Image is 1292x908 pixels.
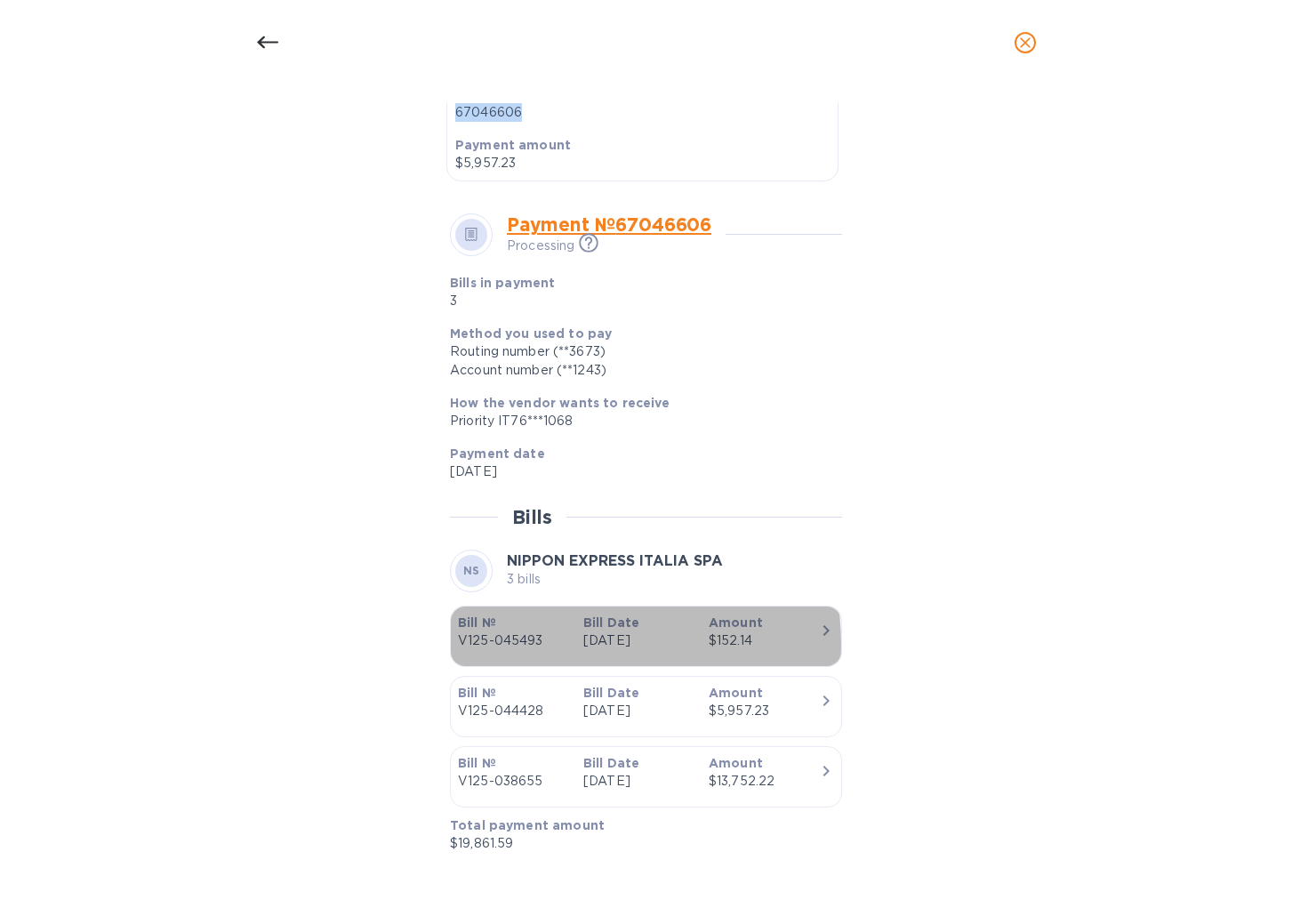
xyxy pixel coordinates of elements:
[709,772,820,791] div: $13,752.22
[1004,21,1047,64] button: close
[450,446,545,461] b: Payment date
[450,818,605,832] b: Total payment amount
[463,564,480,577] b: NS
[458,702,569,720] p: V125-044428
[583,702,694,720] p: [DATE]
[455,154,830,173] p: $5,957.23
[450,462,828,481] p: [DATE]
[450,606,842,667] button: Bill №V125-045493Bill Date[DATE]Amount$152.14
[450,342,828,361] div: Routing number (**3673)
[450,676,842,737] button: Bill №V125-044428Bill Date[DATE]Amount$5,957.23
[458,686,496,700] b: Bill №
[458,631,569,650] p: V125-045493
[507,570,723,589] p: 3 bills
[507,237,574,255] p: Processing
[709,756,763,770] b: Amount
[450,276,555,290] b: Bills in payment
[450,746,842,808] button: Bill №V125-038655Bill Date[DATE]Amount$13,752.22
[507,213,711,236] a: Payment № 67046606
[450,412,828,430] div: Priority IT76***1068
[450,292,702,310] p: 3
[455,103,830,122] p: 67046606
[512,506,552,528] h2: Bills
[583,686,639,700] b: Bill Date
[507,552,723,569] b: NIPPON EXPRESS ITALIA SPA
[458,772,569,791] p: V125-038655
[455,138,571,152] b: Payment amount
[450,361,828,380] div: Account number (**1243)
[450,396,670,410] b: How the vendor wants to receive
[450,326,612,341] b: Method you used to pay
[583,756,639,770] b: Bill Date
[709,686,763,700] b: Amount
[709,702,820,720] div: $5,957.23
[458,756,496,770] b: Bill №
[709,615,763,630] b: Amount
[458,615,496,630] b: Bill №
[583,615,639,630] b: Bill Date
[583,631,694,650] p: [DATE]
[583,772,694,791] p: [DATE]
[709,631,820,650] div: $152.14
[450,834,828,853] p: $19,861.59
